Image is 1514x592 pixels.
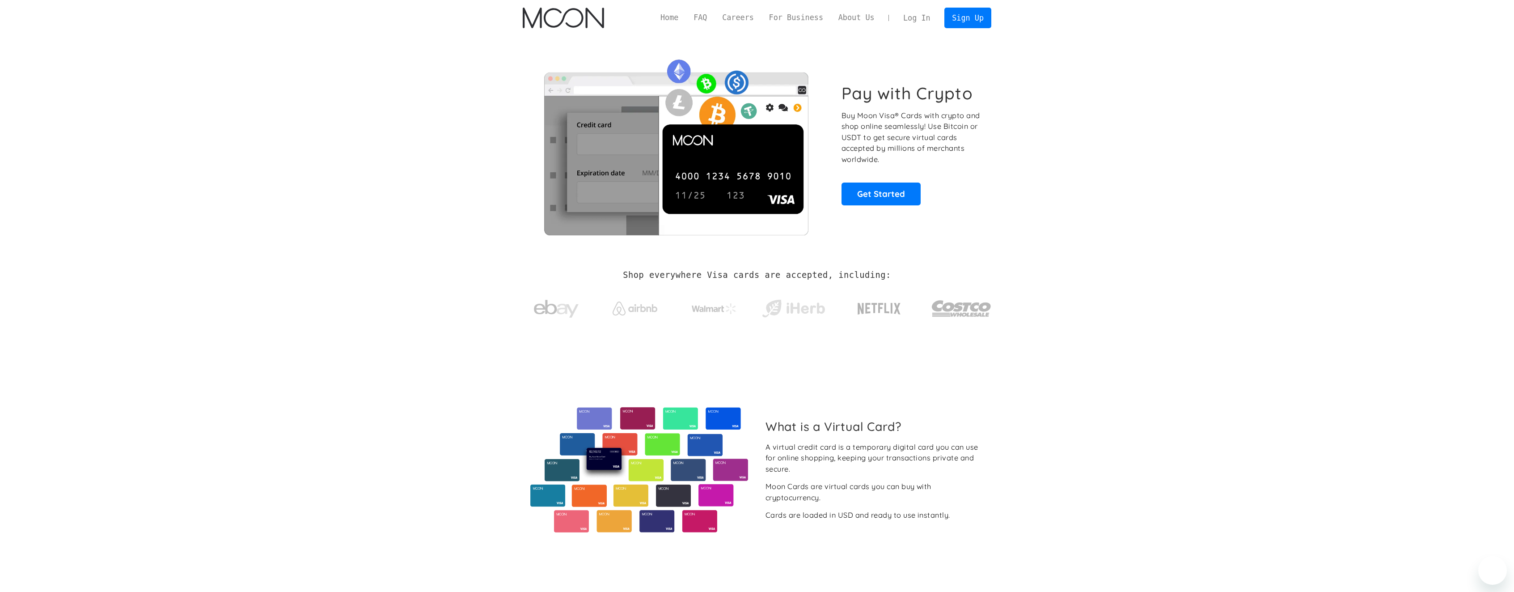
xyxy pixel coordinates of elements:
a: Airbnb [602,293,668,320]
a: ebay [523,286,589,328]
h2: What is a Virtual Card? [765,419,984,434]
img: Costco [931,292,991,325]
a: Sign Up [944,8,991,28]
a: Walmart [681,294,748,319]
img: Netflix [857,298,901,320]
a: FAQ [686,12,715,23]
a: Home [653,12,686,23]
img: Walmart [692,303,736,314]
a: Get Started [842,183,921,205]
img: Airbnb [613,302,657,315]
img: ebay [534,295,579,323]
h1: Pay with Crypto [842,83,973,103]
p: Buy Moon Visa® Cards with crypto and shop online seamlessly! Use Bitcoin or USDT to get secure vi... [842,110,981,165]
a: Careers [715,12,761,23]
div: Moon Cards are virtual cards you can buy with cryptocurrency. [765,481,984,503]
a: Netflix [839,289,919,324]
iframe: Button to launch messaging window [1478,556,1507,585]
a: iHerb [760,288,827,325]
a: About Us [831,12,882,23]
a: For Business [761,12,831,23]
img: Moon Cards let you spend your crypto anywhere Visa is accepted. [523,53,829,235]
img: Moon Logo [523,8,604,28]
a: Costco [931,283,991,330]
div: A virtual credit card is a temporary digital card you can use for online shopping, keeping your t... [765,442,984,475]
img: Virtual cards from Moon [529,407,749,532]
div: Cards are loaded in USD and ready to use instantly. [765,510,950,521]
a: Log In [896,8,938,28]
h2: Shop everywhere Visa cards are accepted, including: [623,270,891,280]
img: iHerb [760,297,827,320]
a: home [523,8,604,28]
